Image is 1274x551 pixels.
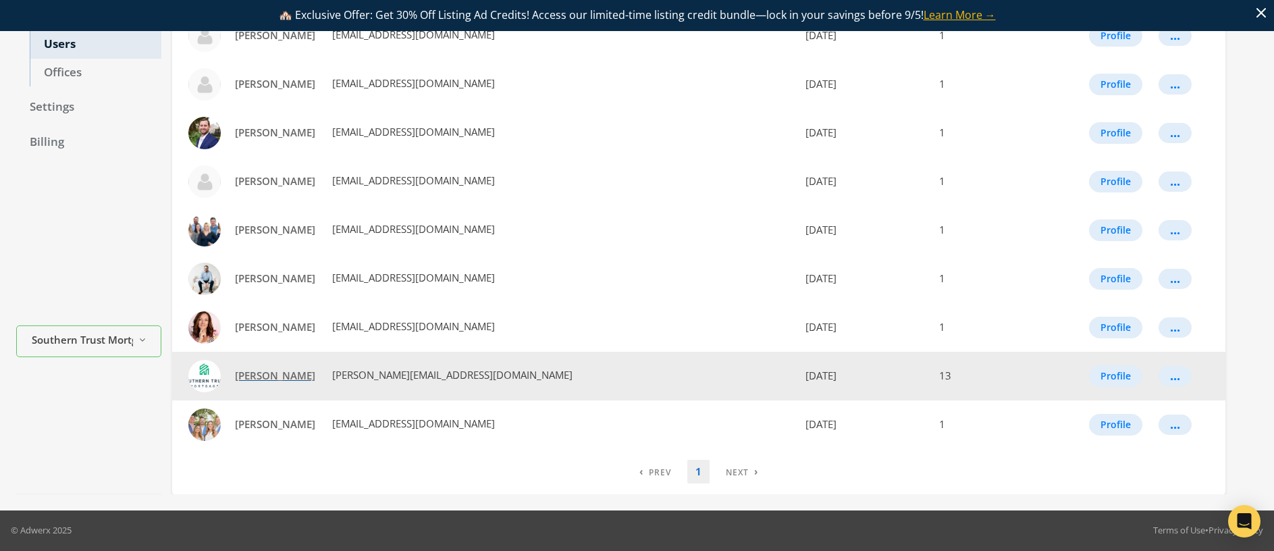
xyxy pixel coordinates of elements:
[235,271,315,285] span: [PERSON_NAME]
[795,109,932,157] td: [DATE]
[795,11,932,60] td: [DATE]
[1159,220,1192,240] button: ...
[30,59,161,87] a: Offices
[11,523,72,537] p: © Adwerx 2025
[1089,74,1142,95] button: Profile
[1159,366,1192,386] button: ...
[795,303,932,352] td: [DATE]
[235,126,315,139] span: [PERSON_NAME]
[1170,132,1180,134] div: ...
[931,11,1044,60] td: 1
[1170,327,1180,328] div: ...
[1159,26,1192,46] button: ...
[32,332,133,348] span: Southern Trust Mortgage
[931,352,1044,400] td: 13
[235,28,315,42] span: [PERSON_NAME]
[1159,317,1192,338] button: ...
[1089,122,1142,144] button: Profile
[1153,524,1205,536] a: Terms of Use
[188,117,221,149] img: James Burton profile
[235,223,315,236] span: [PERSON_NAME]
[30,30,161,59] a: Users
[226,72,324,97] a: [PERSON_NAME]
[1170,35,1180,36] div: ...
[1089,219,1142,241] button: Profile
[226,363,324,388] a: [PERSON_NAME]
[1170,375,1180,377] div: ...
[188,360,221,392] img: Wendy Lewis profile
[1159,123,1192,143] button: ...
[1089,25,1142,47] button: Profile
[931,400,1044,449] td: 1
[226,266,324,291] a: [PERSON_NAME]
[631,460,766,483] nav: pagination
[1089,414,1142,436] button: Profile
[1170,278,1180,280] div: ...
[931,255,1044,303] td: 1
[329,76,495,90] span: [EMAIL_ADDRESS][DOMAIN_NAME]
[687,460,710,483] a: 1
[1159,74,1192,95] button: ...
[16,325,161,357] button: Southern Trust Mortgage
[931,157,1044,206] td: 1
[235,174,315,188] span: [PERSON_NAME]
[188,165,221,198] img: Kylie Raffi profile
[188,409,221,441] img: Wes Flowers profile
[1089,268,1142,290] button: Profile
[795,60,932,109] td: [DATE]
[795,400,932,449] td: [DATE]
[1228,505,1260,537] div: Open Intercom Messenger
[329,368,573,382] span: [PERSON_NAME][EMAIL_ADDRESS][DOMAIN_NAME]
[188,214,221,246] img: Pat Miller profile
[329,319,495,333] span: [EMAIL_ADDRESS][DOMAIN_NAME]
[931,109,1044,157] td: 1
[329,174,495,187] span: [EMAIL_ADDRESS][DOMAIN_NAME]
[1170,84,1180,85] div: ...
[226,412,324,437] a: [PERSON_NAME]
[1159,172,1192,192] button: ...
[188,68,221,101] img: Davis Horbal profile
[16,93,161,122] a: Settings
[1159,415,1192,435] button: ...
[329,125,495,138] span: [EMAIL_ADDRESS][DOMAIN_NAME]
[226,23,324,48] a: [PERSON_NAME]
[16,128,161,157] a: Billing
[329,28,495,41] span: [EMAIL_ADDRESS][DOMAIN_NAME]
[1089,317,1142,338] button: Profile
[188,311,221,344] img: Sarah Bluming profile
[329,417,495,430] span: [EMAIL_ADDRESS][DOMAIN_NAME]
[1089,365,1142,387] button: Profile
[1170,230,1180,231] div: ...
[1170,181,1180,182] div: ...
[931,206,1044,255] td: 1
[235,369,315,382] span: [PERSON_NAME]
[188,20,221,52] img: Alex Sheppard profile
[226,169,324,194] a: [PERSON_NAME]
[795,206,932,255] td: [DATE]
[226,217,324,242] a: [PERSON_NAME]
[235,77,315,90] span: [PERSON_NAME]
[795,352,932,400] td: [DATE]
[235,320,315,334] span: [PERSON_NAME]
[329,271,495,284] span: [EMAIL_ADDRESS][DOMAIN_NAME]
[235,417,315,431] span: [PERSON_NAME]
[1153,523,1263,537] div: •
[931,60,1044,109] td: 1
[329,222,495,236] span: [EMAIL_ADDRESS][DOMAIN_NAME]
[795,157,932,206] td: [DATE]
[188,263,221,295] img: Richard Hennen profile
[226,120,324,145] a: [PERSON_NAME]
[226,315,324,340] a: [PERSON_NAME]
[1159,269,1192,289] button: ...
[795,255,932,303] td: [DATE]
[1089,171,1142,192] button: Profile
[1209,524,1263,536] a: Privacy Policy
[1170,424,1180,425] div: ...
[931,303,1044,352] td: 1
